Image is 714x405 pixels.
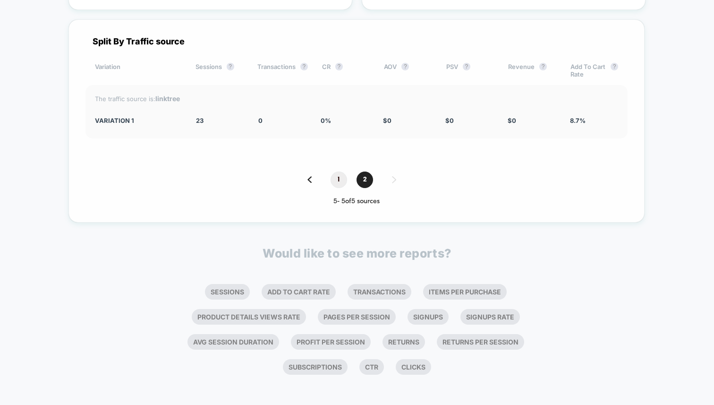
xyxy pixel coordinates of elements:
[262,284,336,300] li: Add To Cart Rate
[321,117,331,124] span: 0 %
[322,63,370,78] div: CR
[570,63,618,78] div: Add To Cart Rate
[463,63,470,70] button: ?
[195,63,243,78] div: Sessions
[335,63,343,70] button: ?
[318,309,396,325] li: Pages Per Session
[359,359,384,375] li: Ctr
[508,117,516,124] span: $ 0
[192,309,306,325] li: Product Details Views Rate
[396,359,431,375] li: Clicks
[539,63,547,70] button: ?
[437,334,524,350] li: Returns Per Session
[95,117,182,124] div: Variation 1
[300,63,308,70] button: ?
[187,334,279,350] li: Avg Session Duration
[570,117,586,124] span: 8.7 %
[196,117,204,124] span: 23
[291,334,371,350] li: Profit Per Session
[357,172,373,188] span: 2
[283,359,348,375] li: Subscriptions
[331,172,347,188] span: 1
[384,63,432,78] div: AOV
[446,63,494,78] div: PSV
[155,95,180,103] strong: linktree
[508,63,556,78] div: Revenue
[95,95,618,103] div: The traffic source is:
[227,63,234,70] button: ?
[85,36,628,46] div: Split By Traffic source
[408,309,449,325] li: Signups
[205,284,250,300] li: Sessions
[401,63,409,70] button: ?
[445,117,454,124] span: $ 0
[382,334,425,350] li: Returns
[348,284,411,300] li: Transactions
[95,63,181,78] div: Variation
[85,198,628,206] div: 5 - 5 of 5 sources
[383,117,391,124] span: $ 0
[257,63,308,78] div: Transactions
[307,176,312,183] img: pagination back
[423,284,507,300] li: Items Per Purchase
[258,117,263,124] span: 0
[460,309,520,325] li: Signups Rate
[611,63,618,70] button: ?
[263,246,451,260] p: Would like to see more reports?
